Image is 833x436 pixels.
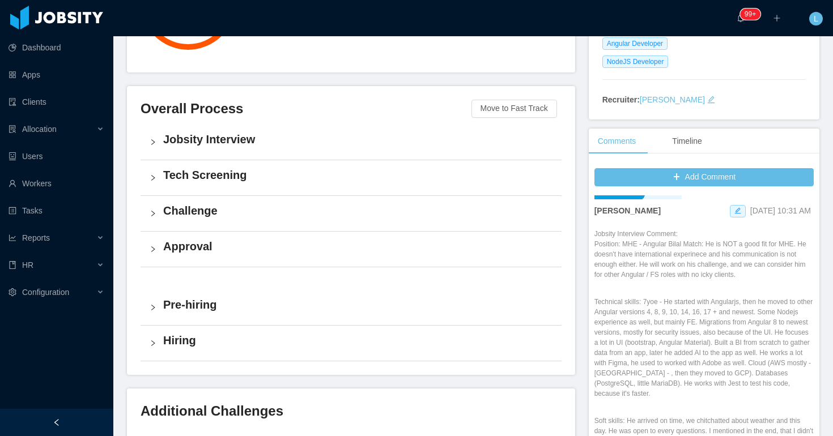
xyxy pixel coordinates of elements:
[8,234,16,242] i: icon: line-chart
[8,288,16,296] i: icon: setting
[594,168,814,186] button: icon: plusAdd Comment
[589,129,645,154] div: Comments
[141,326,562,361] div: icon: rightHiring
[8,145,104,168] a: icon: robotUsers
[707,96,715,104] i: icon: edit
[163,131,552,147] h4: Jobsity Interview
[471,100,557,118] button: Move to Fast Track
[602,37,668,50] span: Angular Developer
[163,203,552,219] h4: Challenge
[141,232,562,267] div: icon: rightApproval
[8,125,16,133] i: icon: solution
[602,55,669,68] span: NodeJS Developer
[8,172,104,195] a: icon: userWorkers
[8,199,104,222] a: icon: profileTasks
[141,196,562,231] div: icon: rightChallenge
[640,95,705,104] a: [PERSON_NAME]
[141,160,562,195] div: icon: rightTech Screening
[740,8,760,20] sup: 2131
[141,100,471,118] h3: Overall Process
[163,297,552,313] h4: Pre-hiring
[594,297,814,399] p: Technical skills: 7yoe - He started with Angularjs, then he moved to other Angular versions 4, 8,...
[663,129,711,154] div: Timeline
[150,304,156,311] i: icon: right
[163,167,552,183] h4: Tech Screening
[150,174,156,181] i: icon: right
[141,125,562,160] div: icon: rightJobsity Interview
[594,206,661,215] strong: [PERSON_NAME]
[8,63,104,86] a: icon: appstoreApps
[594,239,814,280] p: Position: MHE - Angular Bilal Match: He is NOT a good fit for MHE. He doesn't have international ...
[22,288,69,297] span: Configuration
[150,246,156,253] i: icon: right
[22,125,57,134] span: Allocation
[8,91,104,113] a: icon: auditClients
[734,207,741,214] i: icon: edit
[150,139,156,146] i: icon: right
[750,206,811,215] span: [DATE] 10:31 AM
[141,290,562,325] div: icon: rightPre-hiring
[150,210,156,217] i: icon: right
[22,260,33,270] span: HR
[163,332,552,348] h4: Hiring
[141,402,562,420] h3: Additional Challenges
[8,36,104,59] a: icon: pie-chartDashboard
[22,233,50,242] span: Reports
[8,261,16,269] i: icon: book
[150,340,156,347] i: icon: right
[602,95,640,104] strong: Recruiter:
[163,238,552,254] h4: Approval
[773,14,781,22] i: icon: plus
[737,14,745,22] i: icon: bell
[814,12,818,25] span: L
